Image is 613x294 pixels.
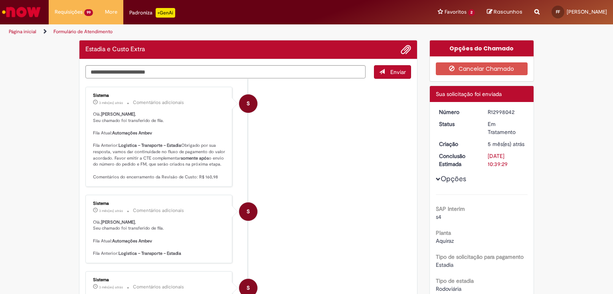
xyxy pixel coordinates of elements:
[247,202,250,221] span: S
[494,8,522,16] span: Rascunhos
[488,140,525,148] div: 02/05/2025 10:00:53
[105,8,117,16] span: More
[247,94,250,113] span: S
[93,93,226,98] div: Sistema
[401,44,411,55] button: Adicionar anexos
[99,208,123,213] span: 3 mês(es) atrás
[374,65,411,79] button: Enviar
[433,120,482,128] dt: Status
[436,285,461,292] span: Rodoviária
[93,201,226,206] div: Sistema
[181,155,209,161] b: somente após
[468,9,475,16] span: 2
[85,46,145,53] h2: Estadia e Custo Extra Histórico de tíquete
[436,277,474,284] b: Tipo de estadia
[445,8,467,16] span: Favoritos
[436,213,441,220] span: s4
[53,28,113,35] a: Formulário de Atendimento
[9,28,36,35] a: Página inicial
[119,250,181,256] b: Logistica – Transporte – Estadia
[93,278,226,282] div: Sistema
[99,208,123,213] time: 26/06/2025 15:20:18
[567,8,607,15] span: [PERSON_NAME]
[556,9,560,14] span: FF
[133,207,184,214] small: Comentários adicionais
[488,140,524,148] span: 5 mês(es) atrás
[112,238,152,244] b: Automações Ambev
[156,8,175,18] p: +GenAi
[133,284,184,290] small: Comentários adicionais
[390,68,406,76] span: Enviar
[488,120,525,136] div: Em Tratamento
[430,40,534,56] div: Opções do Chamado
[436,90,502,98] span: Sua solicitação foi enviada
[488,140,524,148] time: 02/05/2025 10:00:53
[84,9,93,16] span: 99
[488,108,525,116] div: R12998042
[99,285,123,290] time: 26/06/2025 15:20:17
[436,237,454,244] span: Aquiraz
[436,229,451,236] b: Planta
[101,219,135,225] b: [PERSON_NAME]
[487,8,522,16] a: Rascunhos
[93,219,226,257] p: Olá, , Seu chamado foi transferido de fila. Fila Atual: Fila Anterior:
[433,152,482,168] dt: Conclusão Estimada
[99,285,123,290] span: 3 mês(es) atrás
[101,111,135,117] b: [PERSON_NAME]
[112,130,152,136] b: Automações Ambev
[488,152,525,168] div: [DATE] 10:39:29
[133,99,184,106] small: Comentários adicionais
[239,202,257,221] div: System
[436,205,465,212] b: SAP Interim
[93,111,226,180] p: Olá, , Seu chamado foi transferido de fila. Fila Atual: Fila Anterior: Obrigado por sua resposta,...
[433,108,482,116] dt: Número
[6,24,403,39] ul: Trilhas de página
[119,142,181,148] b: Logistica – Transporte – Estadia
[55,8,83,16] span: Requisições
[436,62,528,75] button: Cancelar Chamado
[239,94,257,113] div: System
[433,140,482,148] dt: Criação
[436,253,524,260] b: Tipo de solicitação para pagamento
[129,8,175,18] div: Padroniza
[85,65,366,79] textarea: Digite sua mensagem aqui...
[436,261,453,268] span: Estadia
[99,100,123,105] time: 26/06/2025 15:20:18
[99,100,123,105] span: 3 mês(es) atrás
[1,4,42,20] img: ServiceNow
